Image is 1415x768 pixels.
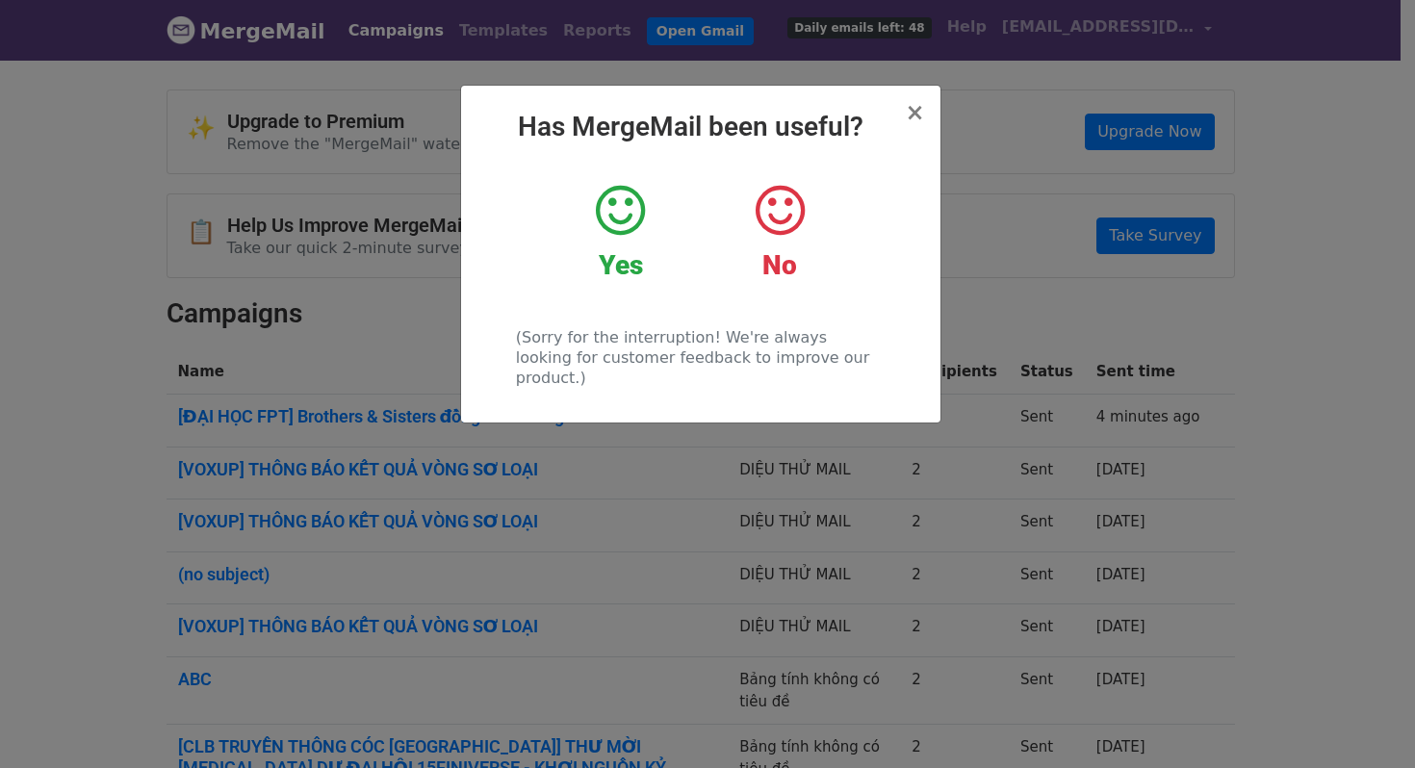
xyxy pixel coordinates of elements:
[714,182,844,282] a: No
[516,327,885,388] p: (Sorry for the interruption! We're always looking for customer feedback to improve our product.)
[599,249,643,281] strong: Yes
[905,99,924,126] span: ×
[555,182,685,282] a: Yes
[905,101,924,124] button: Close
[476,111,925,143] h2: Has MergeMail been useful?
[762,249,797,281] strong: No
